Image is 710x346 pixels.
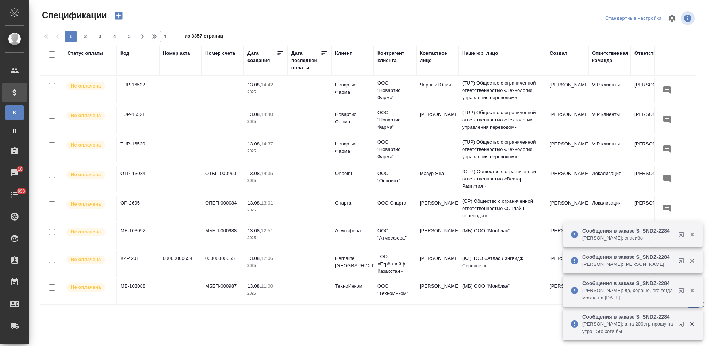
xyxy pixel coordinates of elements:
td: [PERSON_NAME] [631,78,673,103]
td: VIP клиенты [588,137,631,162]
button: Закрыть [684,257,699,264]
td: TUP-16520 [117,137,159,162]
p: Сообщения в заказе S_SNDZ-2284 [582,253,673,261]
td: [PERSON_NAME] [416,223,458,249]
td: TUP-16522 [117,78,159,103]
span: 4 [109,33,120,40]
p: 2025 [247,89,284,96]
td: [PERSON_NAME] [416,279,458,304]
p: [PERSON_NAME]: [PERSON_NAME] [582,261,673,268]
p: 14:35 [261,171,273,176]
p: 13.08, [247,283,261,289]
td: (МБ) ООО "Монблан" [458,223,546,249]
p: ООО "Новартис Фарма" [377,79,412,101]
td: [PERSON_NAME] [416,196,458,221]
td: (OTP) Общество с ограниченной ответственностью «Вектор Развития» [458,164,546,194]
p: 14:40 [261,112,273,117]
p: 2025 [247,262,284,269]
button: 5 [123,31,135,42]
button: Открыть в новой вкладке [674,317,691,334]
td: VIP клиенты [588,107,631,133]
p: ООО "Новартис Фарма" [377,139,412,160]
td: [PERSON_NAME] [416,107,458,133]
td: МББП-000987 [202,279,244,304]
button: Создать [110,9,127,22]
div: Контактное лицо [420,50,455,64]
td: OTP-13034 [117,166,159,192]
div: Номер акта [163,50,190,57]
button: Закрыть [684,287,699,294]
span: из 3357 страниц [185,32,223,42]
td: [PERSON_NAME] [546,223,588,249]
a: 693 [2,186,27,204]
p: ООО "ТехноИнком" [377,283,412,297]
span: 10 [13,166,27,173]
span: 5 [123,33,135,40]
td: [PERSON_NAME] [546,279,588,304]
td: [PERSON_NAME] [546,137,588,162]
div: Код [120,50,129,57]
p: Сообщения в заказе S_SNDZ-2284 [582,313,673,320]
td: МББП-000988 [202,223,244,249]
p: ООО "Новартис Фарма" [377,109,412,131]
div: Дата создания [247,50,277,64]
span: В [9,109,20,116]
td: Мазур Яна [416,166,458,192]
div: Дата последней оплаты [291,50,321,71]
p: 13.08, [247,228,261,233]
td: ОТБП-000990 [202,166,244,192]
p: Не оплачена [71,171,101,178]
span: 2 [80,33,91,40]
p: Новартис Фарма [335,81,370,96]
div: Ответственный [634,50,672,57]
td: [PERSON_NAME] [546,251,588,277]
p: 13.08, [247,112,261,117]
a: П [5,124,24,138]
button: Закрыть [684,321,699,327]
span: 693 [13,187,30,195]
div: Контрагент клиента [377,50,412,64]
a: В [5,105,24,120]
p: Сообщения в заказе S_SNDZ-2284 [582,227,673,234]
p: 13.08, [247,256,261,261]
p: Атмосфера [335,227,370,234]
p: Не оплачена [71,82,101,90]
p: ООО Спарта [377,199,412,207]
td: TUP-16521 [117,107,159,133]
button: 3 [94,31,106,42]
td: [PERSON_NAME] [546,107,588,133]
p: [PERSON_NAME]: а на 200стр прошу на утро 15го хотя бы [582,320,673,335]
button: 2 [80,31,91,42]
p: Onpoint [335,170,370,177]
p: ООО "Онпоинт" [377,170,412,184]
div: Наше юр. лицо [462,50,498,57]
td: Локализация [588,196,631,221]
p: 12:06 [261,256,273,261]
a: 10 [2,164,27,182]
td: OP-2695 [117,196,159,221]
p: Не оплачена [71,228,101,236]
button: 4 [109,31,120,42]
td: (TUP) Общество с ограниченной ответственностью «Технологии управления переводом» [458,135,546,164]
span: 3 [94,33,106,40]
span: Спецификации [40,9,107,21]
p: 13:01 [261,200,273,206]
td: [PERSON_NAME] [546,196,588,221]
p: ТехноИнком [335,283,370,290]
p: [PERSON_NAME]: спасибо [582,234,673,242]
div: Создал [550,50,567,57]
td: ОПБП-000084 [202,196,244,221]
td: МБ-103088 [117,279,159,304]
td: [PERSON_NAME] [631,196,673,221]
div: Статус оплаты [68,50,103,57]
td: МБ-103092 [117,223,159,249]
td: (TUP) Общество с ограниченной ответственностью «Технологии управления переводом» [458,105,546,135]
p: 2025 [247,290,284,297]
p: 2025 [247,234,284,242]
p: 2025 [247,177,284,184]
td: [PERSON_NAME] [631,166,673,192]
p: 2025 [247,148,284,155]
button: Открыть в новой вкладке [674,227,691,245]
td: KZ-4201 [117,251,159,277]
td: (TUP) Общество с ограниченной ответственностью «Технологии управления переводом» [458,76,546,105]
